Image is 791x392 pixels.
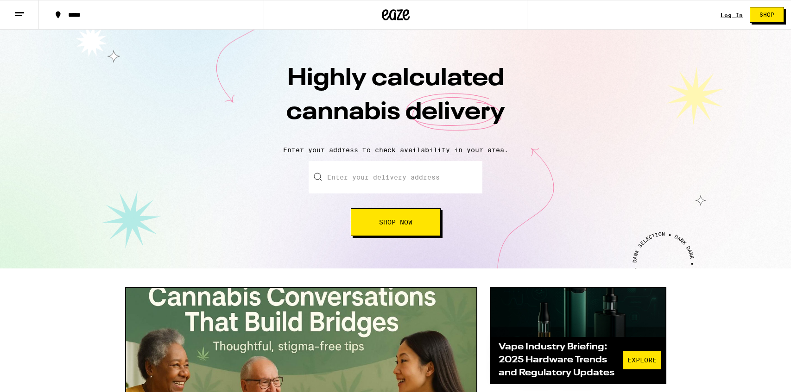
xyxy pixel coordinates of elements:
input: Enter your delivery address [309,161,482,193]
a: Log In [721,12,743,18]
span: Shop Now [379,219,412,225]
span: Shop [759,12,774,18]
p: Enter your address to check availability in your area. [9,146,782,154]
span: Explore [627,357,657,363]
button: Explore [622,350,662,370]
a: Shop [743,7,791,23]
button: Shop Now [351,208,441,236]
button: Shop [750,7,784,23]
a: Vape Industry Briefing: 2025 Hardware Trends and Regulatory UpdatesExplore [490,287,666,384]
h1: Highly calculated cannabis delivery [234,62,558,139]
div: Vape Industry Briefing: 2025 Hardware Trends and Regulatory Updates [499,341,622,380]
